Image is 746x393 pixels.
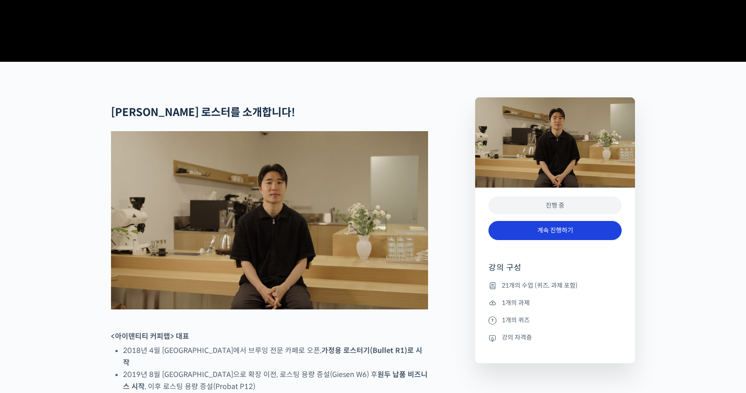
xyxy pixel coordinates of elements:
[59,282,115,304] a: 대화
[123,345,428,369] li: 2018년 4월 [GEOGRAPHIC_DATA]에서 브루잉 전문 카페로 오픈,
[488,221,622,240] a: 계속 진행하기
[488,262,622,280] h4: 강의 구성
[123,369,428,393] li: 2019년 8월 [GEOGRAPHIC_DATA]으로 확장 이전, 로스팅 용량 증설(Giesen W6) 후 , 이후 로스팅 용량 증설(Probat P12)
[28,295,33,302] span: 홈
[488,297,622,308] li: 1개의 과제
[115,282,171,304] a: 설정
[137,295,148,302] span: 설정
[81,296,92,303] span: 대화
[488,333,622,343] li: 강의 자격증
[111,332,189,341] strong: <아이덴티티 커피랩> 대표
[488,280,622,291] li: 21개의 수업 (퀴즈, 과제 포함)
[488,196,622,215] div: 진행 중
[3,282,59,304] a: 홈
[488,315,622,325] li: 1개의 퀴즈
[111,106,428,119] h2: [PERSON_NAME] 로스터를 소개합니다!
